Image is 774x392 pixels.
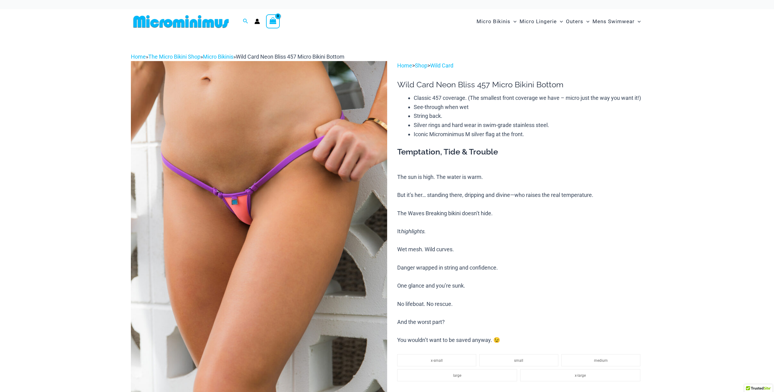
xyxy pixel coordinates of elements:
[514,358,523,363] span: small
[236,53,344,60] span: Wild Card Neon Bliss 457 Micro Bikini Bottom
[564,12,591,31] a: OutersMenu ToggleMenu Toggle
[520,14,557,29] span: Micro Lingerie
[397,147,643,157] h3: Temptation, Tide & Trouble
[397,61,643,70] p: > >
[397,369,517,381] li: large
[243,18,248,25] a: Search icon link
[131,53,344,60] span: » » »
[566,14,583,29] span: Outers
[414,103,643,112] li: See-through when wet
[477,14,510,29] span: Micro Bikinis
[592,14,635,29] span: Mens Swimwear
[474,11,643,32] nav: Site Navigation
[414,130,643,139] li: Iconic Microminimus M silver flag at the front.
[431,358,443,363] span: x-small
[397,80,643,89] h1: Wild Card Neon Bliss 457 Micro Bikini Bottom
[266,14,280,28] a: View Shopping Cart, empty
[397,354,476,366] li: x-small
[510,14,517,29] span: Menu Toggle
[518,12,564,31] a: Micro LingerieMenu ToggleMenu Toggle
[203,53,233,60] a: Micro Bikinis
[401,228,424,234] i: highlights
[414,93,643,103] li: Classic 457 coverage. (The smallest front coverage we have – micro just the way you want it!)
[520,369,640,381] li: x-large
[397,172,643,345] p: The sun is high. The water is warm. But it’s her… standing there, dripping and divine—who raises ...
[479,354,558,366] li: small
[397,62,412,69] a: Home
[254,19,260,24] a: Account icon link
[575,373,586,378] span: x-large
[635,14,641,29] span: Menu Toggle
[148,53,200,60] a: The Micro Bikini Shop
[591,12,642,31] a: Mens SwimwearMenu ToggleMenu Toggle
[414,111,643,121] li: String back.
[583,14,589,29] span: Menu Toggle
[414,121,643,130] li: Silver rings and hard wear in swim-grade stainless steel.
[475,12,518,31] a: Micro BikinisMenu ToggleMenu Toggle
[561,354,640,366] li: medium
[594,358,608,363] span: medium
[131,15,231,28] img: MM SHOP LOGO FLAT
[453,373,461,378] span: large
[415,62,427,69] a: Shop
[131,53,146,60] a: Home
[430,62,453,69] a: Wild Card
[557,14,563,29] span: Menu Toggle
